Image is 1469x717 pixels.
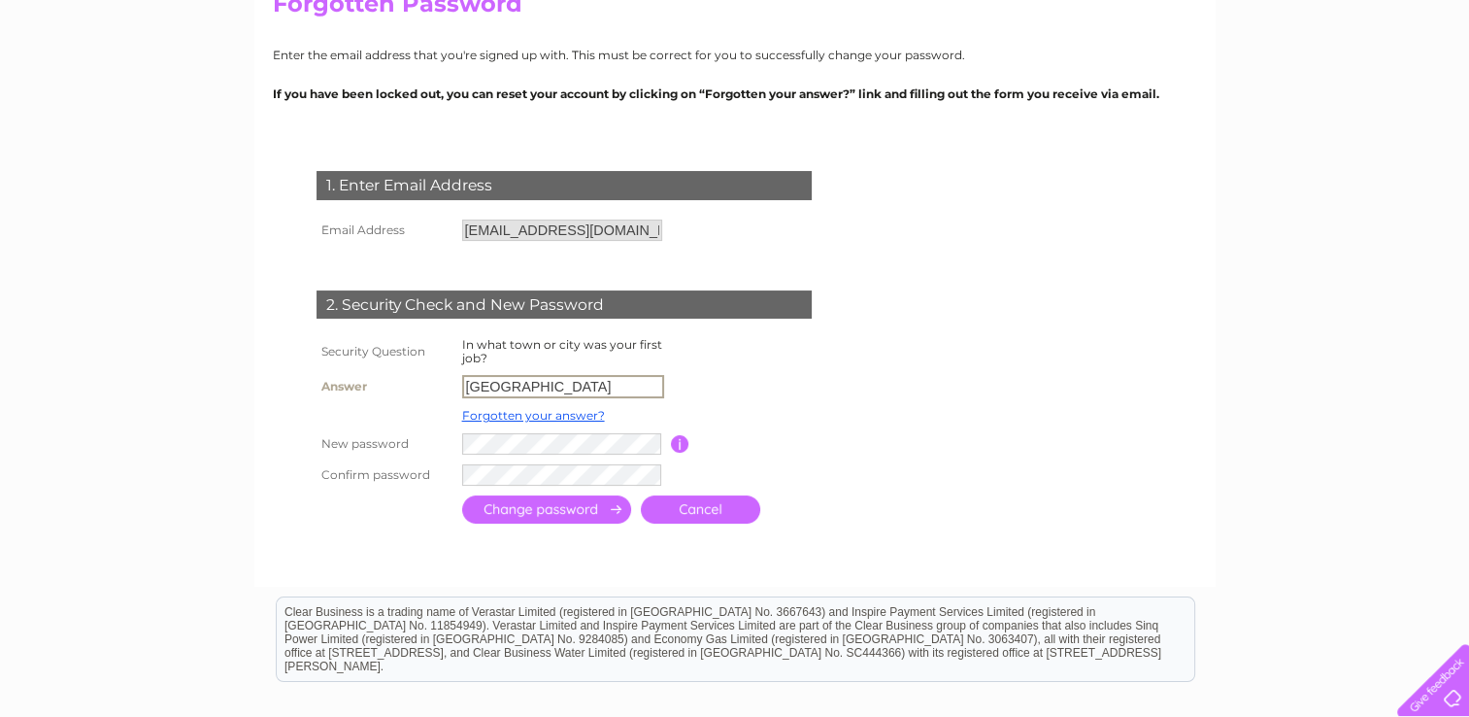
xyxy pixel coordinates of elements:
th: Email Address [312,215,457,246]
input: Submit [462,495,631,524]
a: Blog [1370,83,1398,97]
a: Energy [1246,83,1288,97]
label: In what town or city was your first job? [462,337,662,365]
input: Information [671,435,689,453]
p: Enter the email address that you're signed up with. This must be correct for you to successfully ... [273,46,1197,64]
th: Confirm password [312,460,457,491]
div: Clear Business is a trading name of Verastar Limited (registered in [GEOGRAPHIC_DATA] No. 3667643... [277,11,1194,94]
div: 2. Security Check and New Password [317,290,812,320]
th: New password [312,428,457,460]
a: Telecoms [1300,83,1358,97]
img: logo.png [51,51,150,110]
a: Water [1197,83,1234,97]
p: If you have been locked out, you can reset your account by clicking on “Forgotten your answer?” l... [273,85,1197,103]
a: Cancel [641,495,760,524]
a: Forgotten your answer? [462,408,605,423]
a: 0333 014 3131 [1103,10,1237,34]
th: Security Question [312,333,457,370]
a: Contact [1410,83,1457,97]
div: 1. Enter Email Address [317,171,812,200]
th: Answer [312,370,457,403]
